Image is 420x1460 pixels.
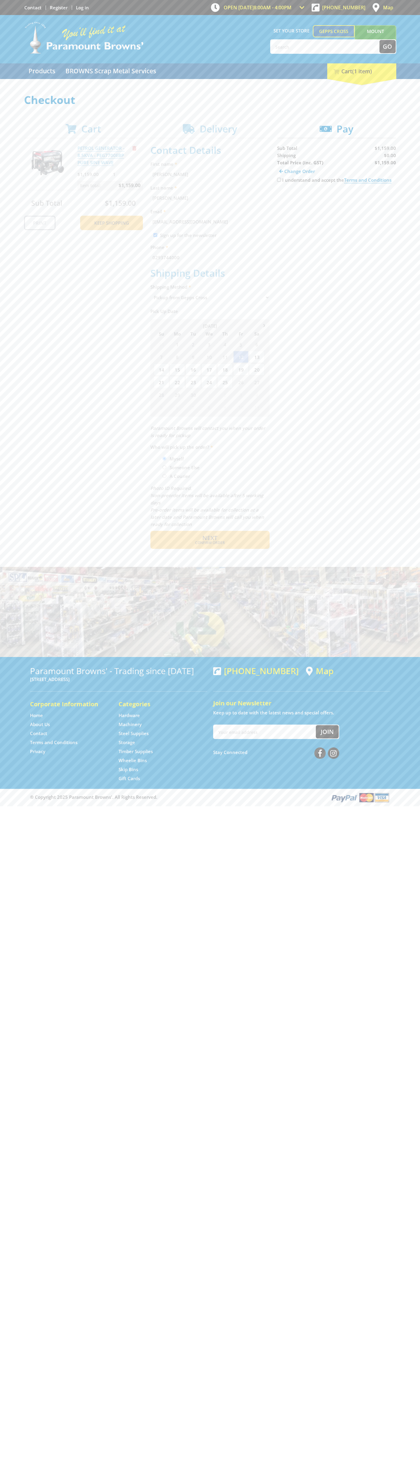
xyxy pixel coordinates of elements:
a: Gepps Cross [313,25,355,37]
h1: Checkout [24,94,396,106]
div: Stay Connected [213,745,339,759]
a: Go to the Privacy page [30,748,45,755]
a: Go to the Terms and Conditions page [30,739,77,746]
a: Go to the Machinery page [119,721,142,728]
button: Join [316,725,339,738]
span: Pay [337,122,353,135]
h5: Corporate Information [30,700,107,708]
a: Log in [76,5,89,11]
button: Go [379,40,396,53]
a: Go to the Contact page [30,730,47,737]
a: Go to the Products page [24,63,60,79]
a: Go to the About Us page [30,721,50,728]
a: View a map of Gepps Cross location [306,666,334,676]
label: I understand and accept the [282,177,391,183]
a: Go to the Contact page [24,5,41,11]
a: Change Order [277,166,317,176]
img: PayPal, Mastercard, Visa accepted [330,792,390,803]
a: Go to the Wheelie Bins page [119,757,147,764]
h3: Paramount Browns' - Trading since [DATE] [30,666,207,676]
a: Go to the Timber Supplies page [119,748,153,755]
a: Go to the Home page [30,712,43,719]
a: Go to the Storage page [119,739,135,746]
div: [PHONE_NUMBER] [213,666,299,676]
a: Go to the registration page [50,5,68,11]
h5: Join our Newsletter [213,699,390,707]
span: (1 item) [352,68,372,75]
span: $0.00 [384,152,396,158]
div: Cart [327,63,396,79]
input: Search [271,40,379,53]
span: Sub Total [277,145,297,151]
a: Go to the Gift Cards page [119,775,140,782]
img: Paramount Browns' [24,21,144,54]
h5: Categories [119,700,195,708]
a: Go to the Steel Supplies page [119,730,149,737]
span: OPEN [DATE] [224,4,292,11]
a: Go to the Skip Bins page [119,766,138,773]
a: Go to the Hardware page [119,712,140,719]
a: Mount [PERSON_NAME] [355,25,396,48]
span: Set your store [270,25,313,36]
p: [STREET_ADDRESS] [30,676,207,683]
strong: Total Price (inc. GST) [277,160,323,166]
span: Shipping [277,152,296,158]
span: Change Order [284,168,315,174]
a: Go to the BROWNS Scrap Metal Services page [61,63,161,79]
p: Keep up to date with the latest news and special offers. [213,709,390,716]
span: 8:00am - 4:00pm [254,4,292,11]
strong: $1,159.00 [375,160,396,166]
input: Please accept the terms and conditions. [277,178,281,182]
span: $1,159.00 [375,145,396,151]
div: ® Copyright 2025 Paramount Browns'. All Rights Reserved. [24,792,396,803]
a: Terms and Conditions [344,177,391,183]
input: Your email address [214,725,316,738]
